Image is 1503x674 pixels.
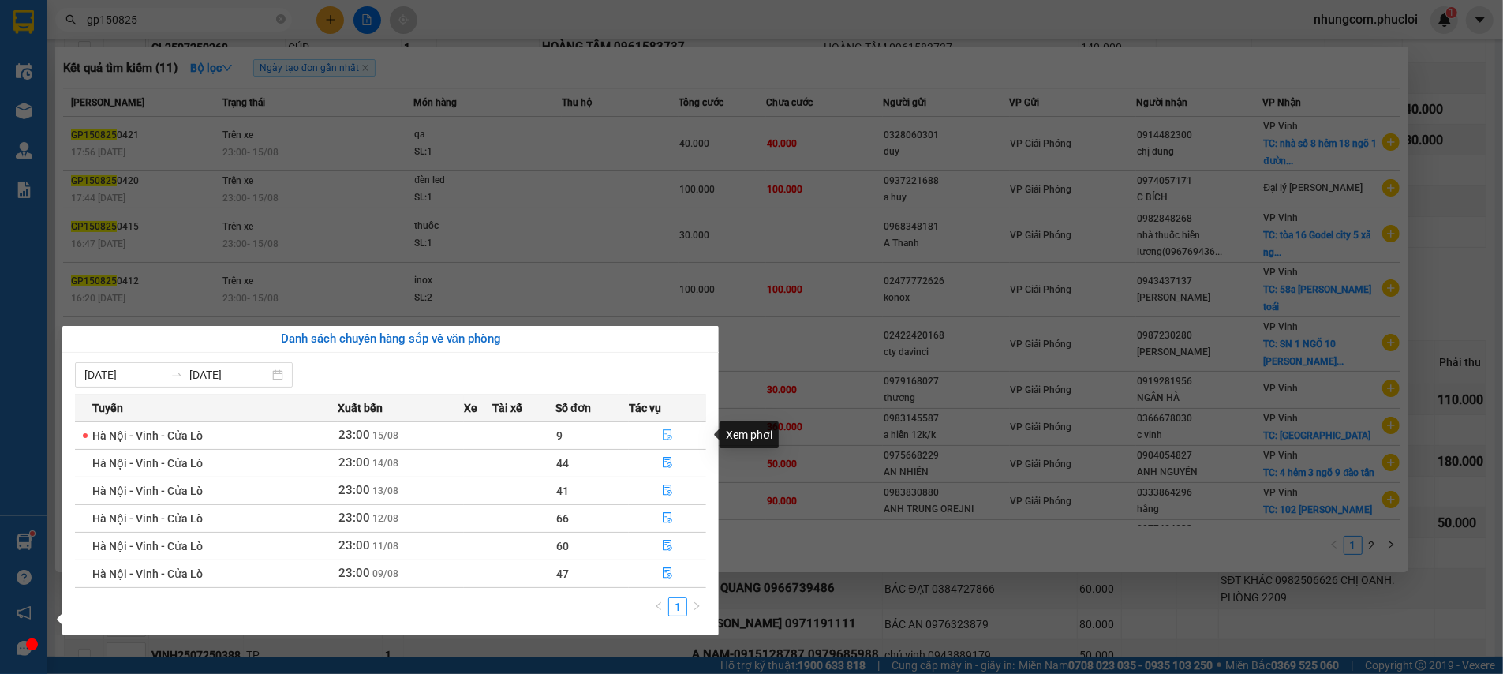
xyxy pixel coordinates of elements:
[372,458,398,469] span: 14/08
[84,366,164,384] input: Từ ngày
[492,399,522,417] span: Tài xế
[662,540,673,552] span: file-done
[630,423,705,448] button: file-done
[170,369,183,381] span: swap-right
[338,399,383,417] span: Xuất bến
[556,485,569,497] span: 41
[687,597,706,616] li: Next Page
[148,39,660,58] li: [PERSON_NAME], [PERSON_NAME]
[372,513,398,524] span: 12/08
[692,601,701,611] span: right
[662,512,673,525] span: file-done
[629,399,661,417] span: Tác vụ
[75,330,706,349] div: Danh sách chuyến hàng sắp về văn phòng
[556,540,569,552] span: 60
[92,429,203,442] span: Hà Nội - Vinh - Cửa Lò
[338,483,370,497] span: 23:00
[556,457,569,470] span: 44
[556,512,569,525] span: 66
[338,511,370,525] span: 23:00
[372,485,398,496] span: 13/08
[338,566,370,580] span: 23:00
[189,366,269,384] input: Đến ngày
[556,567,569,580] span: 47
[556,429,563,442] span: 9
[20,114,150,140] b: GỬI : VP Vinh
[649,597,668,616] li: Previous Page
[630,478,705,504] button: file-done
[338,538,370,552] span: 23:00
[92,567,203,580] span: Hà Nội - Vinh - Cửa Lò
[662,457,673,470] span: file-done
[630,451,705,476] button: file-done
[92,485,203,497] span: Hà Nội - Vinh - Cửa Lò
[668,597,687,616] li: 1
[654,601,664,611] span: left
[720,421,779,448] div: Xem phơi
[92,540,203,552] span: Hà Nội - Vinh - Cửa Lò
[92,457,203,470] span: Hà Nội - Vinh - Cửa Lò
[372,568,398,579] span: 09/08
[20,20,99,99] img: logo.jpg
[92,399,123,417] span: Tuyến
[687,597,706,616] button: right
[338,455,370,470] span: 23:00
[630,561,705,586] button: file-done
[464,399,477,417] span: Xe
[170,369,183,381] span: to
[555,399,591,417] span: Số đơn
[662,567,673,580] span: file-done
[649,597,668,616] button: left
[92,512,203,525] span: Hà Nội - Vinh - Cửa Lò
[630,534,705,559] button: file-done
[630,506,705,531] button: file-done
[662,429,673,442] span: file-done
[148,58,660,78] li: Hotline: 02386655777, 02462925925, 0944789456
[372,541,398,552] span: 11/08
[662,485,673,497] span: file-done
[372,430,398,441] span: 15/08
[669,598,686,616] a: 1
[338,428,370,442] span: 23:00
